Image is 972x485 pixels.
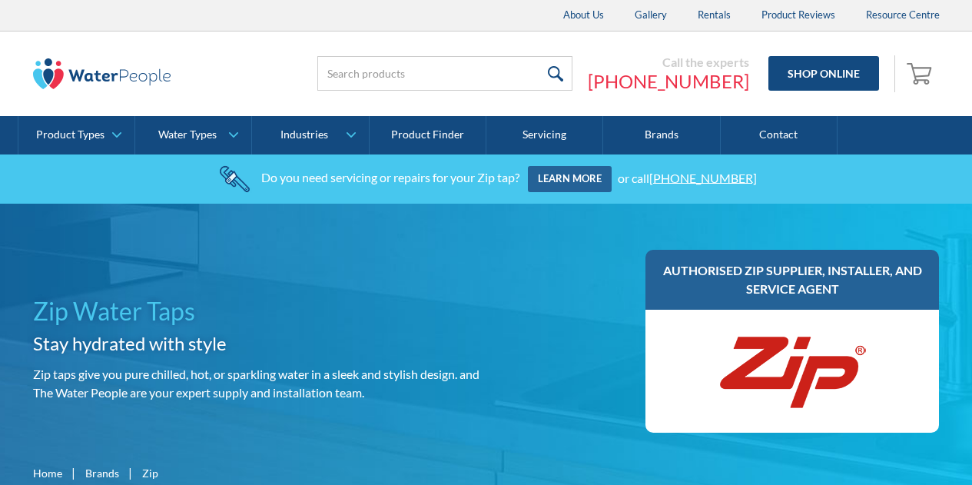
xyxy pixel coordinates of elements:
a: [PHONE_NUMBER] [588,70,749,93]
div: Call the experts [588,55,749,70]
div: Product Types [36,128,104,141]
p: Zip taps give you pure chilled, hot, or sparkling water in a sleek and stylish design. and The Wa... [33,365,480,402]
a: Product Types [18,116,134,154]
div: Water Types [158,128,217,141]
img: The Water People [33,58,171,89]
a: Shop Online [768,56,879,91]
div: Zip [142,465,158,481]
a: Home [33,465,62,481]
a: Open empty cart [903,55,940,92]
input: Search products [317,56,572,91]
a: Brands [85,465,119,481]
h3: Authorised Zip supplier, installer, and service agent [661,261,924,298]
div: Industries [280,128,328,141]
h2: Stay hydrated with style [33,330,480,357]
a: [PHONE_NUMBER] [649,170,757,184]
a: Industries [252,116,368,154]
img: Zip [715,325,869,417]
a: Brands [603,116,720,154]
a: Learn more [528,166,612,192]
img: shopping cart [907,61,936,85]
a: Product Finder [370,116,486,154]
a: Water Types [135,116,251,154]
div: or call [618,170,757,184]
div: | [127,463,134,482]
a: Contact [721,116,838,154]
div: Do you need servicing or repairs for your Zip tap? [261,170,519,184]
a: Servicing [486,116,603,154]
div: | [70,463,78,482]
h1: Zip Water Taps [33,293,480,330]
